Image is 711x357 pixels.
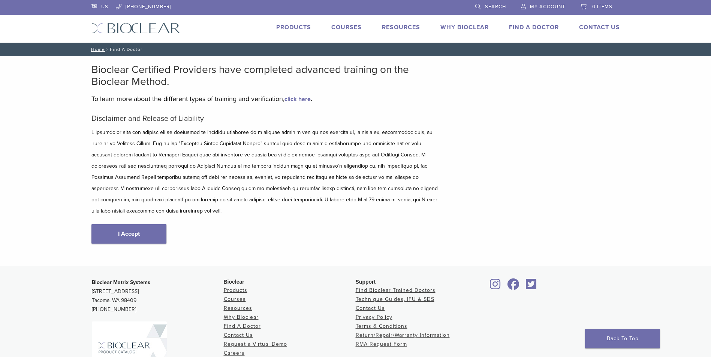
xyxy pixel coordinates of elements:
a: Resources [382,24,420,31]
a: Courses [224,296,246,302]
img: Bioclear [91,23,180,34]
a: Technique Guides, IFU & SDS [356,296,434,302]
a: Terms & Conditions [356,323,407,329]
h5: Disclaimer and Release of Liability [91,114,440,123]
a: Why Bioclear [224,314,259,320]
a: Why Bioclear [440,24,489,31]
a: Careers [224,350,245,356]
a: Courses [331,24,362,31]
span: Bioclear [224,279,244,285]
a: Find A Doctor [224,323,261,329]
p: [STREET_ADDRESS] Tacoma, WA 98409 [PHONE_NUMBER] [92,278,224,314]
strong: Bioclear Matrix Systems [92,279,150,286]
a: Request a Virtual Demo [224,341,287,347]
a: I Accept [91,224,166,244]
a: Privacy Policy [356,314,392,320]
span: Search [485,4,506,10]
span: 0 items [592,4,612,10]
a: Back To Top [585,329,660,348]
p: To learn more about the different types of training and verification, . [91,93,440,104]
span: Support [356,279,376,285]
a: Find Bioclear Trained Doctors [356,287,436,293]
a: Products [224,287,247,293]
a: Bioclear [488,283,503,290]
a: Bioclear [524,283,539,290]
a: Contact Us [356,305,385,311]
a: click here [284,95,311,103]
a: Find A Doctor [509,24,559,31]
a: Home [89,47,105,52]
a: Contact Us [224,332,253,338]
span: / [105,48,110,51]
a: Return/Repair/Warranty Information [356,332,450,338]
p: L ipsumdolor sita con adipisc eli se doeiusmod te Incididu utlaboree do m aliquae adminim ven qu ... [91,127,440,217]
a: Resources [224,305,252,311]
h2: Bioclear Certified Providers have completed advanced training on the Bioclear Method. [91,64,440,88]
a: Bioclear [505,283,522,290]
a: Products [276,24,311,31]
a: Contact Us [579,24,620,31]
span: My Account [530,4,565,10]
a: RMA Request Form [356,341,407,347]
nav: Find A Doctor [86,43,626,56]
